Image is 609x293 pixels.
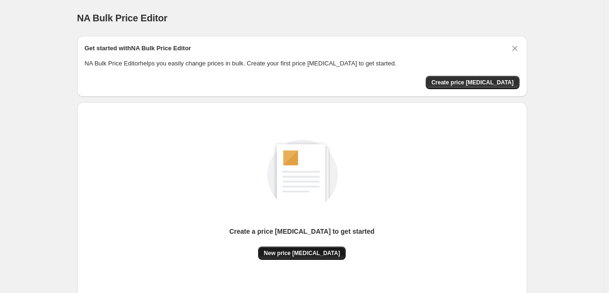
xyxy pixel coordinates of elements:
[510,44,519,53] button: Dismiss card
[229,227,375,236] p: Create a price [MEDICAL_DATA] to get started
[85,44,191,53] h2: Get started with NA Bulk Price Editor
[426,76,519,89] button: Create price change job
[431,79,514,86] span: Create price [MEDICAL_DATA]
[77,13,168,23] span: NA Bulk Price Editor
[85,59,519,68] p: NA Bulk Price Editor helps you easily change prices in bulk. Create your first price [MEDICAL_DAT...
[258,247,346,260] button: New price [MEDICAL_DATA]
[264,249,340,257] span: New price [MEDICAL_DATA]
